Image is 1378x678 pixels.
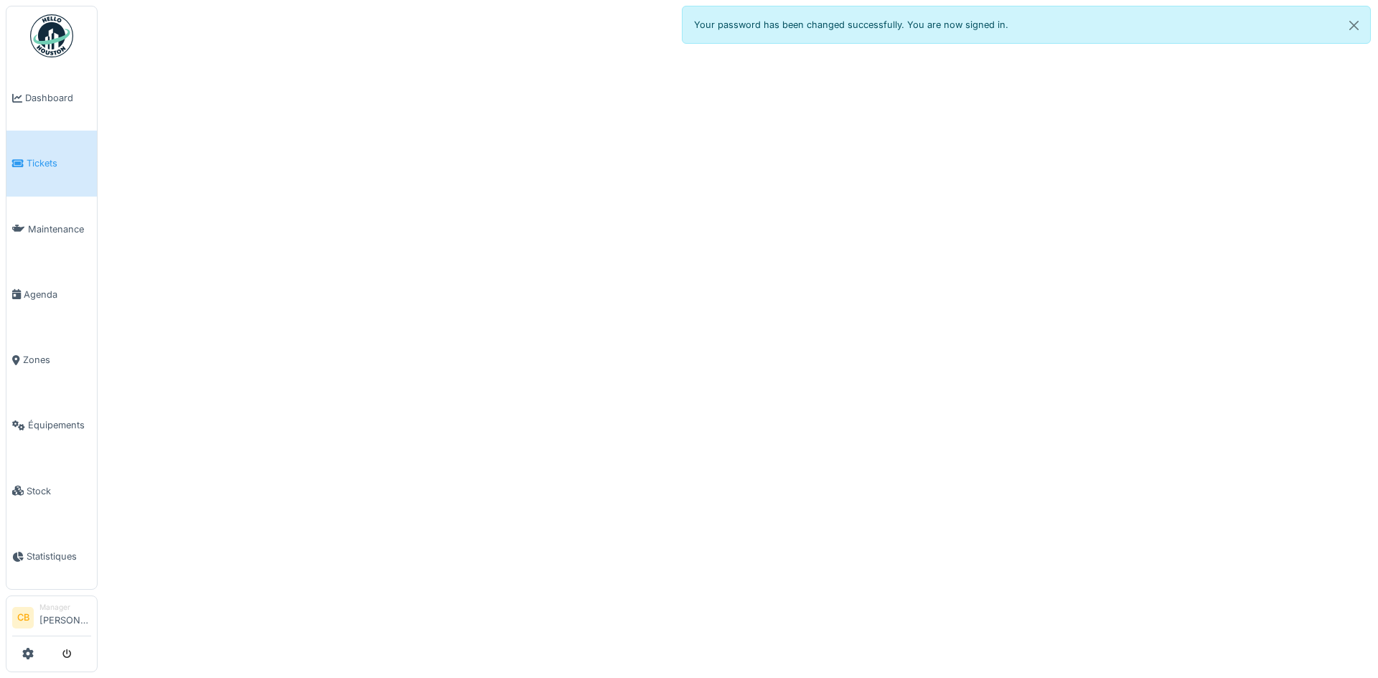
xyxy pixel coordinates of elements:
[12,607,34,628] li: CB
[6,131,97,196] a: Tickets
[30,14,73,57] img: Badge_color-CXgf-gQk.svg
[25,91,91,105] span: Dashboard
[6,458,97,524] a: Stock
[12,602,91,636] a: CB Manager[PERSON_NAME]
[24,288,91,301] span: Agenda
[28,418,91,432] span: Équipements
[27,484,91,498] span: Stock
[6,262,97,327] a: Agenda
[682,6,1371,44] div: Your password has been changed successfully. You are now signed in.
[6,65,97,131] a: Dashboard
[39,602,91,633] li: [PERSON_NAME]
[6,197,97,262] a: Maintenance
[27,550,91,563] span: Statistiques
[6,524,97,589] a: Statistiques
[6,327,97,392] a: Zones
[6,392,97,458] a: Équipements
[23,353,91,367] span: Zones
[39,602,91,613] div: Manager
[27,156,91,170] span: Tickets
[1338,6,1370,44] button: Close
[28,222,91,236] span: Maintenance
